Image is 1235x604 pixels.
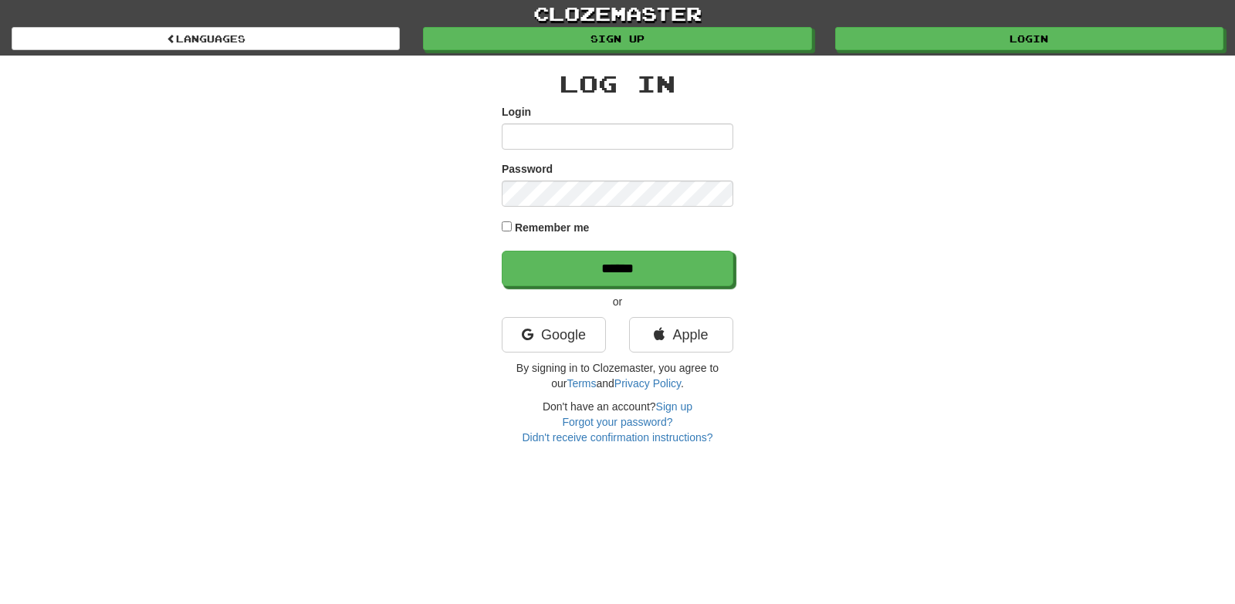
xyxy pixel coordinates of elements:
label: Remember me [515,220,590,235]
a: Didn't receive confirmation instructions? [522,431,712,444]
a: Languages [12,27,400,50]
a: Apple [629,317,733,353]
label: Password [502,161,553,177]
a: Terms [567,377,596,390]
a: Sign up [656,400,692,413]
h2: Log In [502,71,733,96]
div: Don't have an account? [502,399,733,445]
a: Forgot your password? [562,416,672,428]
label: Login [502,104,531,120]
a: Google [502,317,606,353]
a: Sign up [423,27,811,50]
a: Login [835,27,1223,50]
p: or [502,294,733,309]
p: By signing in to Clozemaster, you agree to our and . [502,360,733,391]
a: Privacy Policy [614,377,681,390]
